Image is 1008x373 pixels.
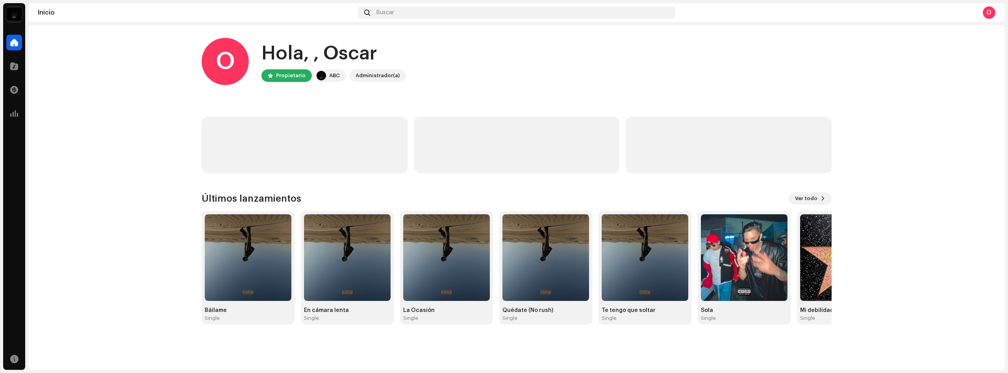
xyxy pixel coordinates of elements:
[800,307,887,314] div: Mi debilidad
[376,9,394,16] span: Buscar
[602,214,688,301] img: 07f3863f-979a-4161-86ce-daa0f455454e
[789,192,832,205] button: Ver todo
[304,214,391,301] img: b4b8fd0a-786d-4078-99d4-dd3d6401fdf3
[602,307,688,314] div: Te tengo que soltar
[403,307,490,314] div: La Ocasión
[502,307,589,314] div: Quédate (No rush)
[502,315,517,321] div: Single
[205,315,220,321] div: Single
[983,6,995,19] div: O
[403,315,418,321] div: Single
[304,307,391,314] div: En cámara lenta
[329,71,340,80] div: ABC
[276,71,306,80] div: Propietario
[38,9,355,16] div: Inicio
[356,71,400,80] div: Administrador(a)
[800,214,887,301] img: 92a0b617-d9b7-4b26-b114-4623e790ef0a
[403,214,490,301] img: 2abbdafb-7dc2-41d4-a2c0-3ddc509bb448
[701,214,787,301] img: c8c9d943-ab6f-4112-bced-11e5da06e3b8
[202,38,249,85] div: O
[6,6,22,22] img: 4b27af27-1876-4d30-865d-b6d287a8d627
[205,214,291,301] img: 6496090a-5872-4432-af3b-6a7603812cf5
[202,192,301,205] h3: Últimos lanzamientos
[304,315,319,321] div: Single
[800,315,815,321] div: Single
[602,315,617,321] div: Single
[701,307,787,314] div: Sola
[261,41,406,66] div: Hola, , Oscar
[317,71,326,80] img: 4b27af27-1876-4d30-865d-b6d287a8d627
[205,307,291,314] div: Báilame
[701,315,716,321] div: Single
[502,214,589,301] img: 22bc183b-8536-4078-b6e6-b3d4e4c961e6
[795,191,817,206] span: Ver todo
